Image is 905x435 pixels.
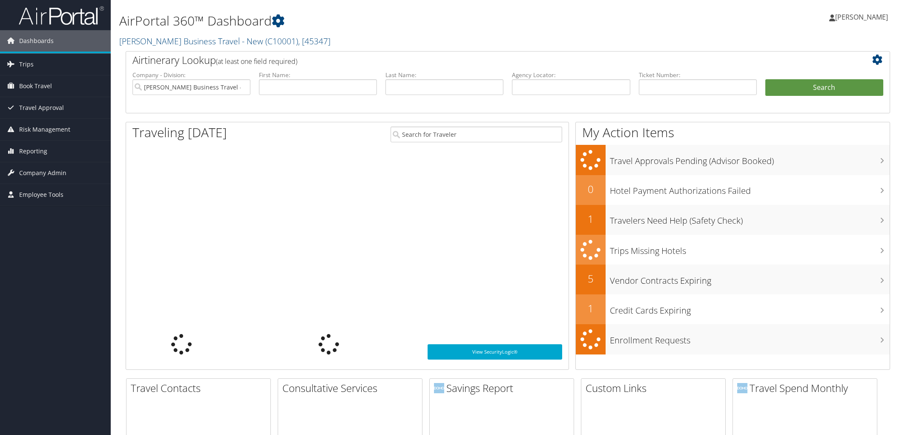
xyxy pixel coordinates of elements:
[512,71,630,79] label: Agency Locator:
[576,271,606,286] h2: 5
[19,119,70,140] span: Risk Management
[610,330,890,346] h3: Enrollment Requests
[576,301,606,316] h2: 1
[576,145,890,175] a: Travel Approvals Pending (Advisor Booked)
[391,127,562,142] input: Search for Traveler
[19,30,54,52] span: Dashboards
[576,175,890,205] a: 0Hotel Payment Authorizations Failed
[216,57,297,66] span: (at least one field required)
[19,75,52,97] span: Book Travel
[586,381,725,395] h2: Custom Links
[132,71,250,79] label: Company - Division:
[576,265,890,294] a: 5Vendor Contracts Expiring
[19,141,47,162] span: Reporting
[576,205,890,235] a: 1Travelers Need Help (Safety Check)
[576,124,890,141] h1: My Action Items
[19,54,34,75] span: Trips
[610,151,890,167] h3: Travel Approvals Pending (Advisor Booked)
[610,271,890,287] h3: Vendor Contracts Expiring
[428,344,562,360] a: View SecurityLogic®
[765,79,883,96] button: Search
[576,212,606,226] h2: 1
[829,4,896,30] a: [PERSON_NAME]
[737,381,877,395] h2: Travel Spend Monthly
[132,124,227,141] h1: Traveling [DATE]
[19,162,66,184] span: Company Admin
[19,6,104,26] img: airportal-logo.png
[576,294,890,324] a: 1Credit Cards Expiring
[639,71,757,79] label: Ticket Number:
[835,12,888,22] span: [PERSON_NAME]
[610,210,890,227] h3: Travelers Need Help (Safety Check)
[576,324,890,354] a: Enrollment Requests
[434,381,574,395] h2: Savings Report
[119,35,330,47] a: [PERSON_NAME] Business Travel - New
[282,381,422,395] h2: Consultative Services
[576,182,606,196] h2: 0
[737,383,747,393] img: domo-logo.png
[610,241,890,257] h3: Trips Missing Hotels
[434,383,444,393] img: domo-logo.png
[298,35,330,47] span: , [ 45347 ]
[19,184,63,205] span: Employee Tools
[259,71,377,79] label: First Name:
[610,181,890,197] h3: Hotel Payment Authorizations Failed
[610,300,890,317] h3: Credit Cards Expiring
[132,53,820,67] h2: Airtinerary Lookup
[265,35,298,47] span: ( C10001 )
[119,12,638,30] h1: AirPortal 360™ Dashboard
[385,71,503,79] label: Last Name:
[19,97,64,118] span: Travel Approval
[131,381,270,395] h2: Travel Contacts
[576,235,890,265] a: Trips Missing Hotels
